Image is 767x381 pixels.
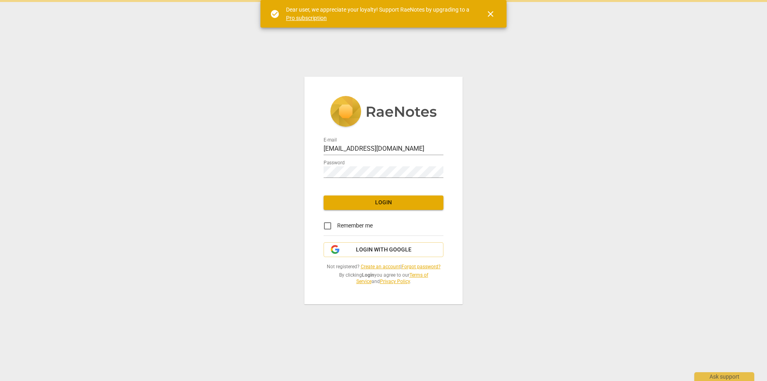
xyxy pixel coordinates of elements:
a: Pro subscription [286,15,327,21]
div: Ask support [694,372,754,381]
a: Terms of Service [356,272,428,285]
button: Login [324,195,443,210]
a: Privacy Policy [380,279,410,284]
a: Create an account [361,264,400,269]
img: 5ac2273c67554f335776073100b6d88f.svg [330,96,437,129]
b: Login [362,272,374,278]
span: Login [330,199,437,207]
label: E-mail [324,138,337,142]
button: Login with Google [324,242,443,257]
span: check_circle [270,9,280,19]
button: Close [481,4,500,24]
span: By clicking you agree to our and . [324,272,443,285]
span: Remember me [337,221,373,230]
a: Forgot password? [401,264,441,269]
div: Dear user, we appreciate your loyalty! Support RaeNotes by upgrading to a [286,6,471,22]
span: Not registered? | [324,263,443,270]
span: Login with Google [356,246,411,254]
label: Password [324,160,345,165]
span: close [486,9,495,19]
